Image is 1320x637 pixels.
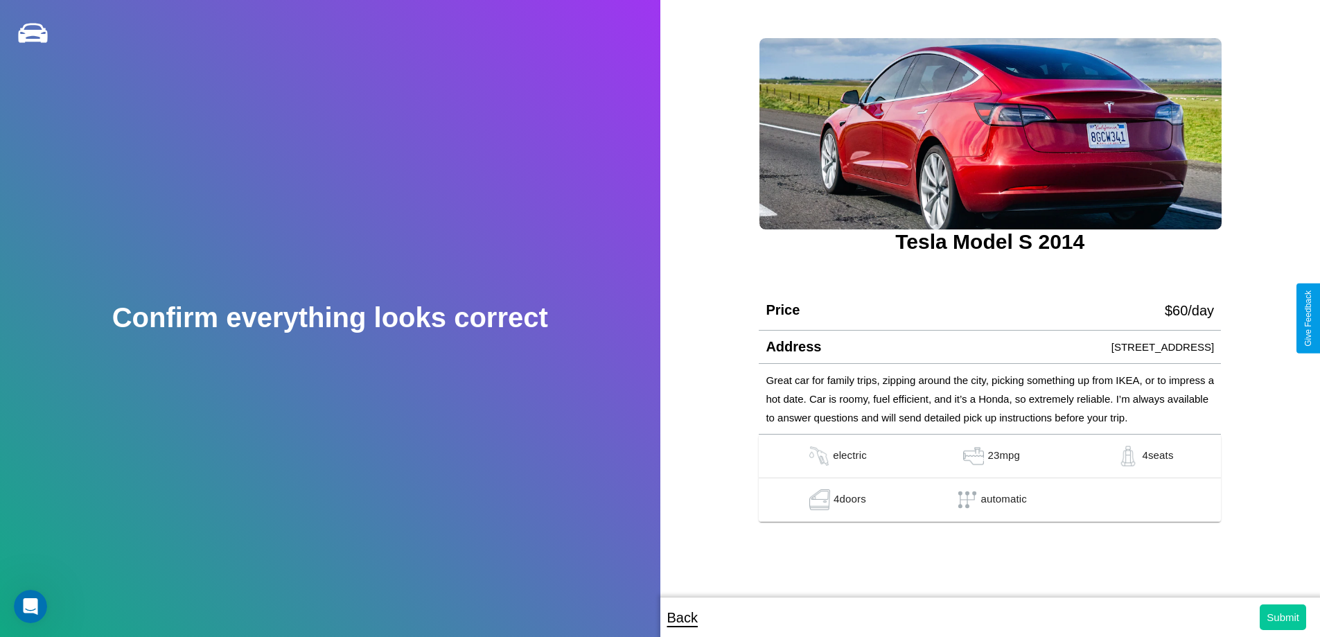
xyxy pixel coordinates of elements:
[805,446,833,466] img: gas
[1114,446,1142,466] img: gas
[14,590,47,623] iframe: Intercom live chat
[1303,290,1313,347] div: Give Feedback
[1111,338,1214,356] p: [STREET_ADDRESS]
[833,446,867,466] p: electric
[766,302,800,318] h4: Price
[766,371,1214,427] p: Great car for family trips, zipping around the city, picking something up from IKEA, or to impres...
[834,489,866,510] p: 4 doors
[1165,298,1214,323] p: $ 60 /day
[1260,604,1306,630] button: Submit
[987,446,1020,466] p: 23 mpg
[806,489,834,510] img: gas
[766,339,821,355] h4: Address
[981,489,1027,510] p: automatic
[759,435,1221,522] table: simple table
[667,605,698,630] p: Back
[759,230,1221,254] h3: Tesla Model S 2014
[1142,446,1173,466] p: 4 seats
[960,446,987,466] img: gas
[112,302,548,333] h2: Confirm everything looks correct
